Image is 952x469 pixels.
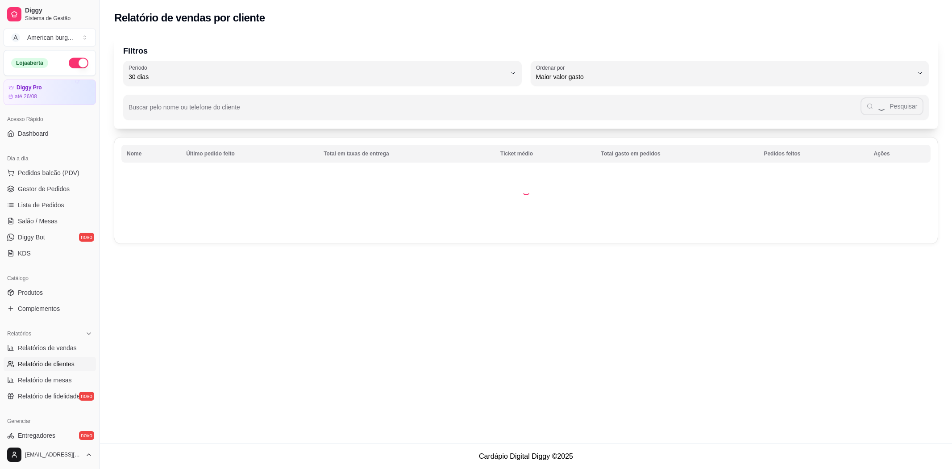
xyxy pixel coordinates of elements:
span: Sistema de Gestão [25,15,92,22]
span: A [11,33,20,42]
a: Relatório de clientes [4,357,96,371]
span: Dashboard [18,129,49,138]
span: Relatório de mesas [18,376,72,385]
button: Período30 dias [123,61,522,86]
span: Gestor de Pedidos [18,184,70,193]
div: American burg ... [27,33,73,42]
span: Relatórios de vendas [18,343,77,352]
a: Gestor de Pedidos [4,182,96,196]
div: Acesso Rápido [4,112,96,126]
button: Ordenar porMaior valor gasto [531,61,929,86]
span: Lista de Pedidos [18,201,64,209]
span: [EMAIL_ADDRESS][DOMAIN_NAME] [25,451,82,458]
div: Loading [522,186,531,195]
span: Maior valor gasto [536,72,913,81]
a: Dashboard [4,126,96,141]
a: Salão / Mesas [4,214,96,228]
a: Diggy Proaté 26/08 [4,80,96,105]
a: DiggySistema de Gestão [4,4,96,25]
span: Produtos [18,288,43,297]
a: Produtos [4,285,96,300]
a: Complementos [4,301,96,316]
a: Lista de Pedidos [4,198,96,212]
a: Relatório de mesas [4,373,96,387]
button: Select a team [4,29,96,46]
a: Relatórios de vendas [4,341,96,355]
article: Diggy Pro [17,84,42,91]
p: Filtros [123,45,929,57]
footer: Cardápio Digital Diggy © 2025 [100,444,952,469]
h2: Relatório de vendas por cliente [114,11,265,25]
label: Ordenar por [536,64,568,71]
span: Relatórios [7,330,31,337]
span: 30 dias [129,72,506,81]
a: Relatório de fidelidadenovo [4,389,96,403]
div: Gerenciar [4,414,96,428]
a: Diggy Botnovo [4,230,96,244]
article: até 26/08 [15,93,37,100]
button: Alterar Status [69,58,88,68]
button: [EMAIL_ADDRESS][DOMAIN_NAME] [4,444,96,465]
span: KDS [18,249,31,258]
div: Dia a dia [4,151,96,166]
span: Relatório de fidelidade [18,392,80,401]
label: Período [129,64,150,71]
div: Loja aberta [11,58,48,68]
span: Relatório de clientes [18,360,75,368]
span: Pedidos balcão (PDV) [18,168,79,177]
a: KDS [4,246,96,260]
div: Catálogo [4,271,96,285]
input: Buscar pelo nome ou telefone do cliente [129,106,861,115]
button: Pedidos balcão (PDV) [4,166,96,180]
span: Salão / Mesas [18,217,58,226]
a: Entregadoresnovo [4,428,96,443]
span: Entregadores [18,431,55,440]
span: Diggy [25,7,92,15]
span: Diggy Bot [18,233,45,242]
span: Complementos [18,304,60,313]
